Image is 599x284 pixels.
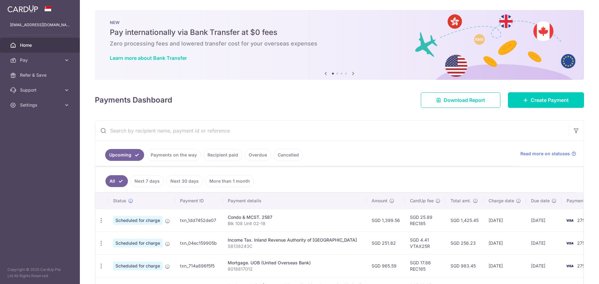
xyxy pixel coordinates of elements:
td: SGD 256.23 [446,232,484,254]
td: [DATE] [484,254,526,277]
p: 8018817012 [228,266,362,272]
span: Refer & Save [20,72,61,78]
input: Search by recipient name, payment id or reference [95,121,569,141]
td: [DATE] [484,209,526,232]
div: Income Tax. Inland Revenue Authority of [GEOGRAPHIC_DATA] [228,237,362,243]
td: SGD 25.89 REC185 [405,209,446,232]
td: SGD 251.82 [367,232,405,254]
p: [EMAIL_ADDRESS][DOMAIN_NAME] [10,22,70,28]
span: Download Report [444,96,485,104]
p: NEW [110,20,569,25]
img: Bank Card [563,217,576,224]
a: Payments on the way [147,149,201,161]
h6: Zero processing fees and lowered transfer cost for your overseas expenses [110,40,569,47]
span: Settings [20,102,61,108]
th: Payment details [223,193,367,209]
span: Read more on statuses [520,151,570,157]
span: Pay [20,57,61,63]
span: 2750 [577,240,588,246]
a: Next 30 days [166,175,203,187]
td: txn_04ec159905b [175,232,223,254]
a: All [105,175,128,187]
td: SGD 965.59 [367,254,405,277]
a: Upcoming [105,149,144,161]
span: Charge date [489,198,514,204]
p: S8138243C [228,243,362,249]
td: txn_1dd7452de07 [175,209,223,232]
a: Overdue [245,149,271,161]
td: txn_714a896f5f5 [175,254,223,277]
span: Create Payment [531,96,569,104]
h5: Pay internationally via Bank Transfer at $0 fees [110,27,569,37]
a: Cancelled [274,149,303,161]
span: Amount [372,198,387,204]
a: Read more on statuses [520,151,576,157]
span: Home [20,42,61,48]
span: Total amt. [450,198,471,204]
img: Bank Card [563,239,576,247]
p: Blk 108 Unit 02-18 [228,220,362,227]
span: Scheduled for charge [113,216,163,225]
td: SGD 1,425.45 [446,209,484,232]
td: [DATE] [526,232,562,254]
td: [DATE] [526,209,562,232]
img: CardUp [7,5,38,12]
a: Create Payment [508,92,584,108]
td: SGD 4.41 VTAX25R [405,232,446,254]
span: 2750 [577,263,588,268]
span: 2750 [577,218,588,223]
div: Condo & MCST. 2587 [228,214,362,220]
td: SGD 983.45 [446,254,484,277]
a: Download Report [421,92,500,108]
td: SGD 17.86 REC185 [405,254,446,277]
img: Bank Card [563,262,576,270]
a: More than 1 month [205,175,254,187]
span: Support [20,87,61,93]
img: Bank transfer banner [95,10,584,80]
td: [DATE] [526,254,562,277]
span: Scheduled for charge [113,262,163,270]
h4: Payments Dashboard [95,94,172,106]
span: Scheduled for charge [113,239,163,248]
a: Learn more about Bank Transfer [110,55,187,61]
td: SGD 1,399.56 [367,209,405,232]
span: Status [113,198,126,204]
span: CardUp fee [410,198,434,204]
th: Payment ID [175,193,223,209]
a: Recipient paid [203,149,242,161]
span: Due date [531,198,550,204]
div: Mortgage. UOB (United Overseas Bank) [228,260,362,266]
td: [DATE] [484,232,526,254]
a: Next 7 days [130,175,164,187]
